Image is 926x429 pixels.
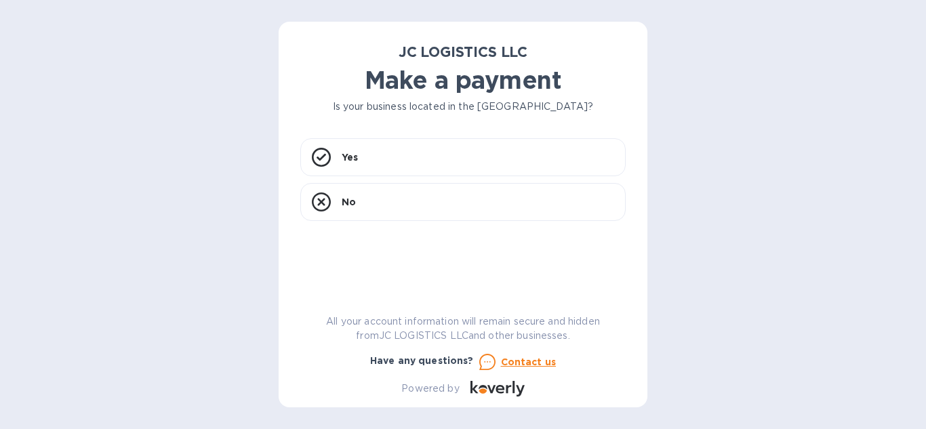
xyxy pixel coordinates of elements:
[300,314,626,343] p: All your account information will remain secure and hidden from JC LOGISTICS LLC and other busine...
[342,195,356,209] p: No
[399,43,527,60] b: JC LOGISTICS LLC
[401,382,459,396] p: Powered by
[300,100,626,114] p: Is your business located in the [GEOGRAPHIC_DATA]?
[342,150,358,164] p: Yes
[370,355,474,366] b: Have any questions?
[300,66,626,94] h1: Make a payment
[501,356,557,367] u: Contact us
